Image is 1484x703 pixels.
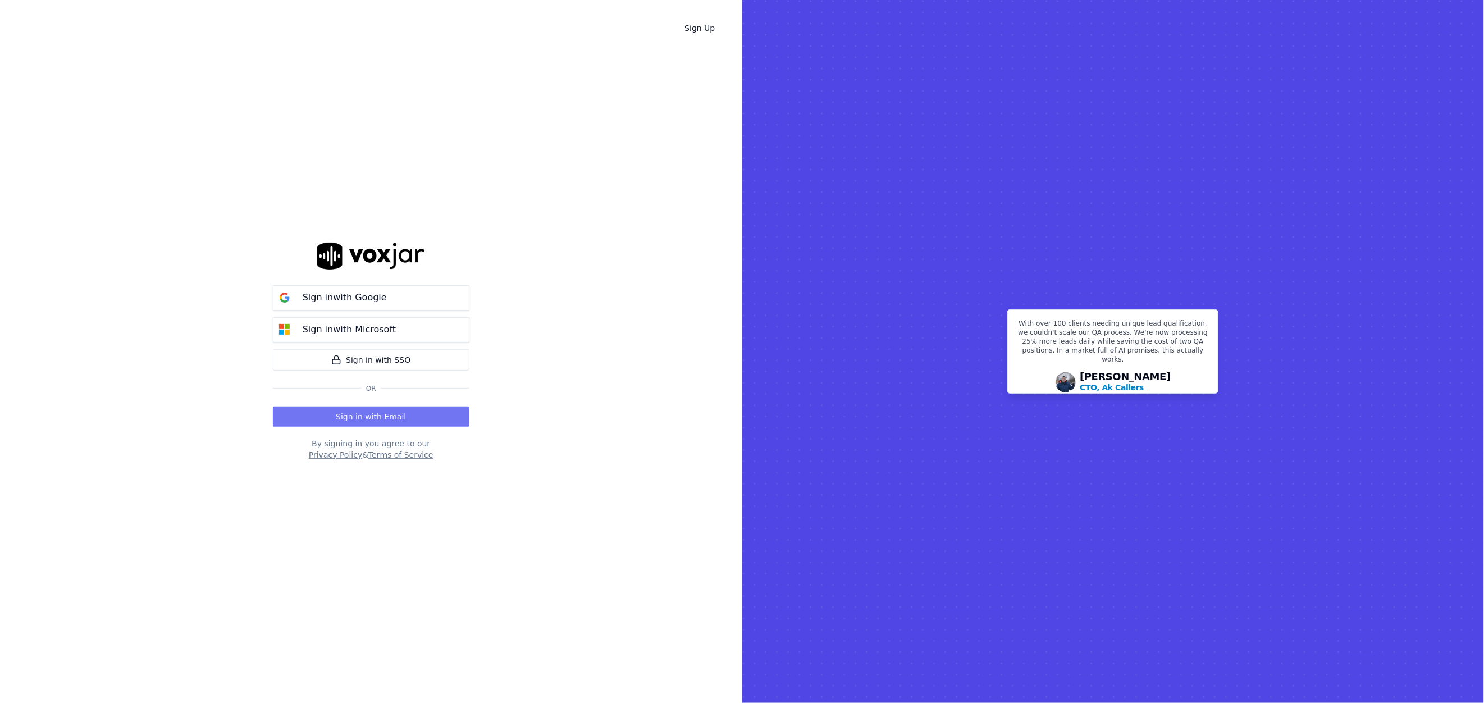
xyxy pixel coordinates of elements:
button: Sign inwith Google [273,285,469,311]
img: google Sign in button [273,286,296,309]
a: Sign in with SSO [273,349,469,371]
button: Terms of Service [368,449,433,460]
p: Sign in with Microsoft [303,323,396,336]
img: microsoft Sign in button [273,318,296,341]
div: [PERSON_NAME] [1080,372,1171,393]
img: Avatar [1056,372,1076,392]
button: Sign in with Email [273,407,469,427]
button: Sign inwith Microsoft [273,317,469,343]
p: CTO, Ak Callers [1080,382,1144,393]
div: By signing in you agree to our & [273,438,469,460]
span: Or [362,384,381,393]
p: With over 100 clients needing unique lead qualification, we couldn't scale our QA process. We're ... [1015,319,1211,368]
button: Privacy Policy [309,449,362,460]
img: logo [317,243,425,269]
p: Sign in with Google [303,291,387,304]
a: Sign Up [675,18,724,38]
